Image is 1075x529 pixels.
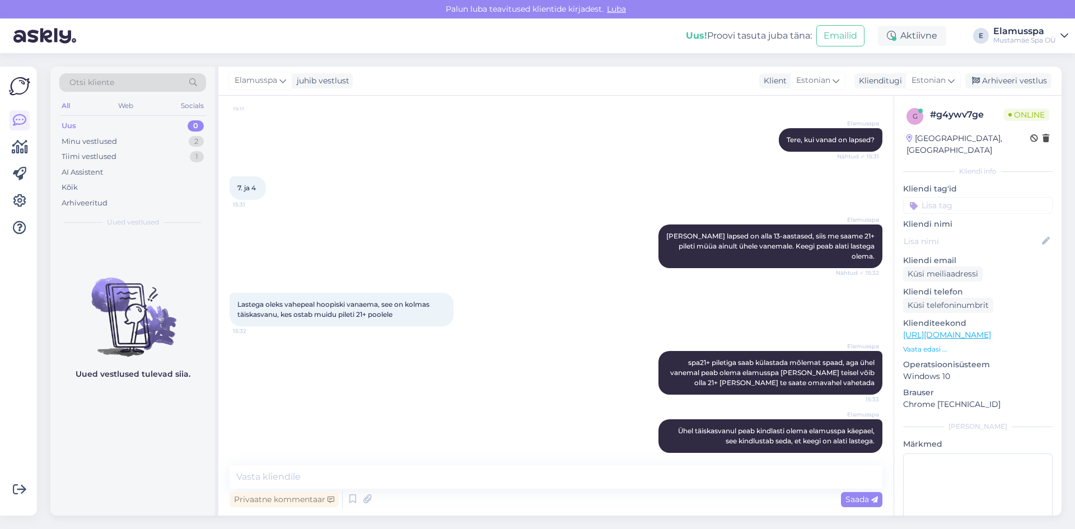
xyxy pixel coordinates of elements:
a: ElamusspaMustamäe Spa OÜ [993,27,1068,45]
p: Märkmed [903,438,1053,450]
span: g [913,112,918,120]
div: [GEOGRAPHIC_DATA], [GEOGRAPHIC_DATA] [906,133,1030,156]
span: Elamusspa [837,342,879,350]
div: Uus [62,120,76,132]
div: Tiimi vestlused [62,151,116,162]
span: 15:32 [233,327,275,335]
span: Ühel täiskasvanul peab kindlasti olema elamusspa käepael, see kindlustab seda, et keegi on alati ... [678,427,876,445]
p: Kliendi email [903,255,1053,266]
span: Estonian [912,74,946,87]
div: 1 [190,151,204,162]
div: AI Assistent [62,167,103,178]
span: Tere, kui vanad on lapsed? [787,135,875,144]
span: Lastega oleks vahepeal hoopiski vanaema, see on kolmas täiskasvanu, kes ostab muidu pileti 21+ po... [237,300,431,319]
p: Vaata edasi ... [903,344,1053,354]
span: 15:11 [233,104,275,113]
span: Elamusspa [837,410,879,419]
div: 2 [189,136,204,147]
p: Klienditeekond [903,317,1053,329]
div: E [973,28,989,44]
p: Kliendi telefon [903,286,1053,298]
div: Küsi telefoninumbrit [903,298,993,313]
span: Online [1004,109,1049,121]
div: Privaatne kommentaar [230,492,339,507]
span: Saada [845,494,878,504]
span: Uued vestlused [107,217,159,227]
div: [PERSON_NAME] [903,422,1053,432]
div: # g4ywv7ge [930,108,1004,121]
span: Elamusspa [837,119,879,128]
div: Aktiivne [878,26,946,46]
div: Proovi tasuta juba täna: [686,29,812,43]
p: Uued vestlused tulevad siia. [76,368,190,380]
span: 7. ja 4 [237,184,256,192]
div: Web [116,99,135,113]
p: Chrome [TECHNICAL_ID] [903,399,1053,410]
div: Klienditugi [854,75,902,87]
span: 15:31 [233,200,275,209]
div: 0 [188,120,204,132]
div: juhib vestlust [292,75,349,87]
div: Kõik [62,182,78,193]
div: Küsi meiliaadressi [903,266,983,282]
div: Mustamäe Spa OÜ [993,36,1056,45]
div: Minu vestlused [62,136,117,147]
img: Askly Logo [9,76,30,97]
p: Brauser [903,387,1053,399]
p: Windows 10 [903,371,1053,382]
span: 15:33 [837,453,879,462]
span: 15:33 [837,395,879,404]
div: Socials [179,99,206,113]
span: Nähtud ✓ 15:31 [837,152,879,161]
p: Kliendi tag'id [903,183,1053,195]
input: Lisa tag [903,197,1053,214]
div: Elamusspa [993,27,1056,36]
div: Arhiveeritud [62,198,107,209]
span: Estonian [796,74,830,87]
span: Otsi kliente [69,77,114,88]
b: Uus! [686,30,707,41]
div: Arhiveeri vestlus [965,73,1051,88]
p: Kliendi nimi [903,218,1053,230]
span: Nähtud ✓ 15:32 [836,269,879,277]
p: Operatsioonisüsteem [903,359,1053,371]
div: Klient [759,75,787,87]
button: Emailid [816,25,864,46]
span: Elamusspa [235,74,277,87]
a: [URL][DOMAIN_NAME] [903,330,991,340]
input: Lisa nimi [904,235,1040,247]
span: [PERSON_NAME] lapsed on alla 13-aastased, siis me saame 21+ pileti müüa ainult ühele vanemale. Ke... [666,232,876,260]
span: Elamusspa [837,216,879,224]
span: Luba [604,4,629,14]
div: All [59,99,72,113]
img: No chats [50,258,215,358]
span: spa21+ piletiga saab külastada mõlemat spaad, aga ühel vanemal peab olema elamusspa [PERSON_NAME]... [670,358,876,387]
div: Kliendi info [903,166,1053,176]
